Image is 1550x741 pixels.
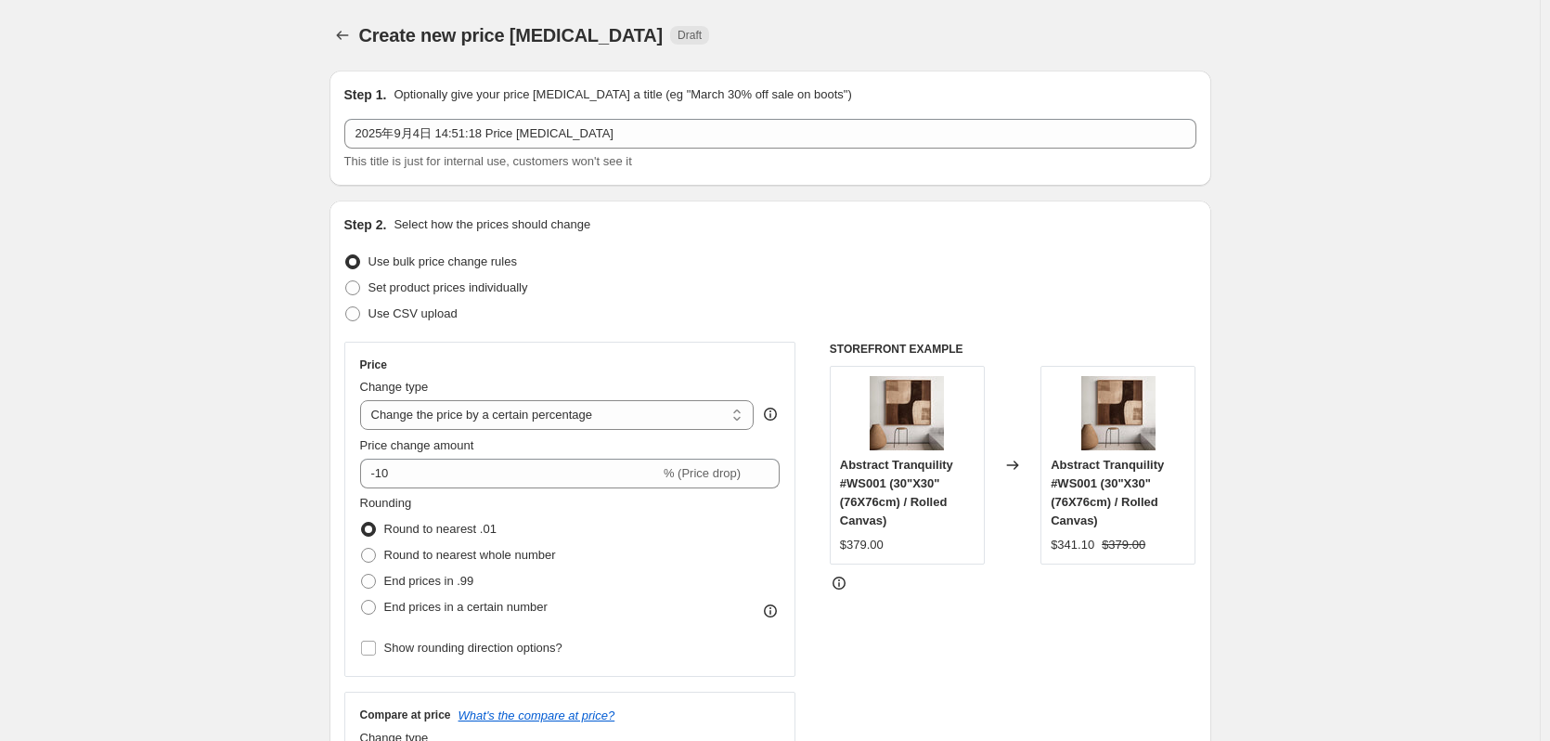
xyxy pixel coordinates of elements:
[360,438,474,452] span: Price change amount
[384,641,562,655] span: Show rounding direction options?
[359,25,664,45] span: Create new price [MEDICAL_DATA]
[830,342,1196,357] h6: STOREFRONT EXAMPLE
[360,380,429,394] span: Change type
[761,405,780,423] div: help
[1051,538,1094,552] span: $341.10
[459,708,615,722] button: What's the compare at price?
[384,574,474,588] span: End prices in .99
[329,22,355,48] button: Price change jobs
[368,254,517,268] span: Use bulk price change rules
[384,548,556,562] span: Round to nearest whole number
[344,154,632,168] span: This title is just for internal use, customers won't see it
[360,708,451,722] h3: Compare at price
[394,85,851,104] p: Optionally give your price [MEDICAL_DATA] a title (eg "March 30% off sale on boots")
[1081,376,1156,450] img: 111_80x.webp
[344,119,1196,149] input: 30% off holiday sale
[384,600,548,614] span: End prices in a certain number
[678,28,702,43] span: Draft
[368,306,458,320] span: Use CSV upload
[360,357,387,372] h3: Price
[360,459,660,488] input: -15
[1051,458,1164,527] span: Abstract Tranquility #WS001 (30"X30" (76X76cm) / Rolled Canvas)
[664,466,741,480] span: % (Price drop)
[360,496,412,510] span: Rounding
[394,215,590,234] p: Select how the prices should change
[870,376,944,450] img: 111_80x.webp
[384,522,497,536] span: Round to nearest .01
[840,538,884,552] span: $379.00
[840,458,953,527] span: Abstract Tranquility #WS001 (30"X30" (76X76cm) / Rolled Canvas)
[1102,538,1145,552] span: $379.00
[344,85,387,104] h2: Step 1.
[368,280,528,294] span: Set product prices individually
[344,215,387,234] h2: Step 2.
